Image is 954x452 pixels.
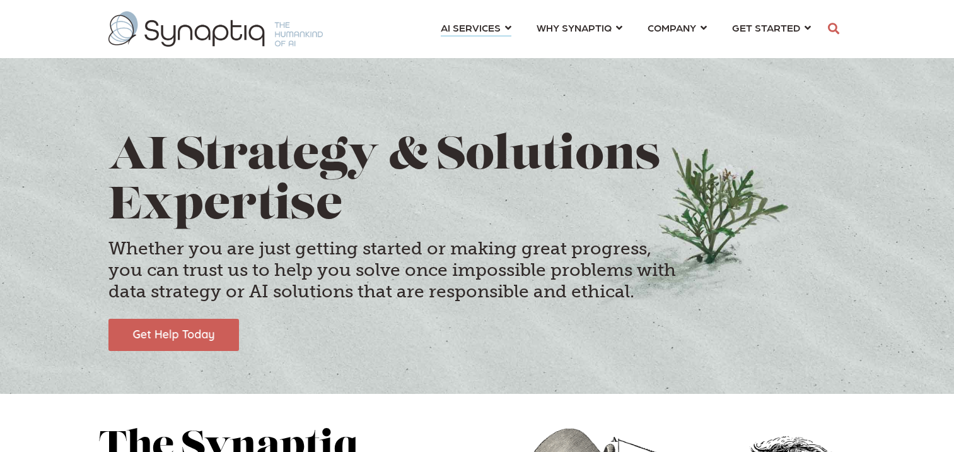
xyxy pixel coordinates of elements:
[891,391,954,452] iframe: Chat Widget
[108,133,846,232] h1: AI Strategy & Solutions Expertise
[648,16,707,39] a: COMPANY
[428,6,823,52] nav: menu
[253,319,417,351] iframe: Embedded CTA
[441,16,511,39] a: AI SERVICES
[537,19,612,36] span: WHY SYNAPTIQ
[108,319,240,350] img: Get Help Today
[648,19,696,36] span: COMPANY
[108,238,676,302] h4: Whether you are just getting started or making great progress, you can trust us to help you solve...
[732,19,800,36] span: GET STARTED
[537,16,622,39] a: WHY SYNAPTIQ
[441,19,501,36] span: AI SERVICES
[732,16,811,39] a: GET STARTED
[108,11,323,47] img: synaptiq logo-1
